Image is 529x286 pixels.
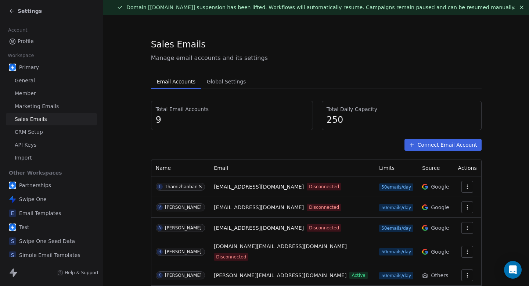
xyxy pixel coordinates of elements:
span: E [9,210,16,217]
div: V [158,204,161,210]
span: Workspace [5,50,37,61]
span: Source [422,165,440,171]
a: Marketing Emails [6,100,97,112]
span: Settings [18,7,42,15]
span: Marketing Emails [15,103,59,110]
span: Profile [18,37,34,45]
span: Total Email Accounts [156,106,308,113]
span: [PERSON_NAME][EMAIL_ADDRESS][DOMAIN_NAME] [214,272,346,279]
span: Google [431,248,449,255]
a: Import [6,152,97,164]
button: Connect Email Account [404,139,482,151]
span: [EMAIL_ADDRESS][DOMAIN_NAME] [214,183,304,191]
div: [PERSON_NAME] [165,205,202,210]
span: Swipe One Seed Data [19,237,75,245]
span: Primary [19,64,39,71]
a: Settings [9,7,42,15]
span: Import [15,154,32,162]
span: General [15,77,35,85]
span: Limits [379,165,395,171]
img: user_01J93QE9VH11XXZQZDP4TWZEES.jpg [9,224,16,231]
img: user_01J93QE9VH11XXZQZDP4TWZEES.jpg [9,64,16,71]
span: Google [431,204,449,211]
span: Manage email accounts and its settings [151,54,482,62]
span: Email Templates [19,210,61,217]
span: Account [5,25,30,36]
span: 50 emails/day [379,248,413,255]
a: Profile [6,35,97,47]
span: Simple Email Templates [19,251,80,259]
div: H [158,249,161,255]
a: Member [6,87,97,100]
div: Thamizhanban S [165,184,202,189]
span: 50 emails/day [379,225,413,232]
span: Name [156,165,171,171]
span: Swipe One [19,196,47,203]
span: Other Workspaces [6,167,65,179]
span: Others [431,272,448,279]
img: swipeone-app-icon.png [9,196,16,203]
span: 50 emails/day [379,183,413,191]
span: Email Accounts [154,76,198,87]
span: Global Settings [204,76,249,87]
a: General [6,75,97,87]
a: Help & Support [57,270,98,276]
a: CRM Setup [6,126,97,138]
span: Active [349,272,367,279]
img: user_01J93QE9VH11XXZQZDP4TWZEES.jpg [9,182,16,189]
span: S [9,237,16,245]
span: Help & Support [65,270,98,276]
span: Sales Emails [151,39,206,50]
span: Total Daily Capacity [327,106,477,113]
div: K [158,272,161,278]
div: Open Intercom Messenger [504,261,522,279]
span: Disconnected [214,253,248,261]
a: API Keys [6,139,97,151]
div: [PERSON_NAME] [165,249,202,254]
span: Actions [458,165,477,171]
span: Disconnected [307,204,341,211]
span: Partnerships [19,182,51,189]
span: [EMAIL_ADDRESS][DOMAIN_NAME] [214,204,304,211]
span: Sales Emails [15,115,47,123]
span: API Keys [15,141,36,149]
span: 9 [156,114,308,125]
span: 250 [327,114,477,125]
a: Sales Emails [6,113,97,125]
div: T [159,184,161,190]
span: [EMAIL_ADDRESS][DOMAIN_NAME] [214,224,304,232]
span: Disconnected [307,183,341,190]
span: Email [214,165,228,171]
div: [PERSON_NAME] [165,273,202,278]
span: 50 emails/day [379,204,413,211]
span: 50 emails/day [379,272,413,279]
div: A [158,225,161,231]
span: S [9,251,16,259]
span: Google [431,224,449,232]
div: [PERSON_NAME] [165,225,202,230]
span: Google [431,183,449,190]
span: [DOMAIN_NAME][EMAIL_ADDRESS][DOMAIN_NAME] [214,243,347,250]
span: Test [19,224,29,231]
span: CRM Setup [15,128,43,136]
span: Member [15,90,36,97]
span: Disconnected [307,224,341,232]
span: Domain [[DOMAIN_NAME]] suspension has been lifted. Workflows will automatically resume. Campaigns... [126,4,515,10]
